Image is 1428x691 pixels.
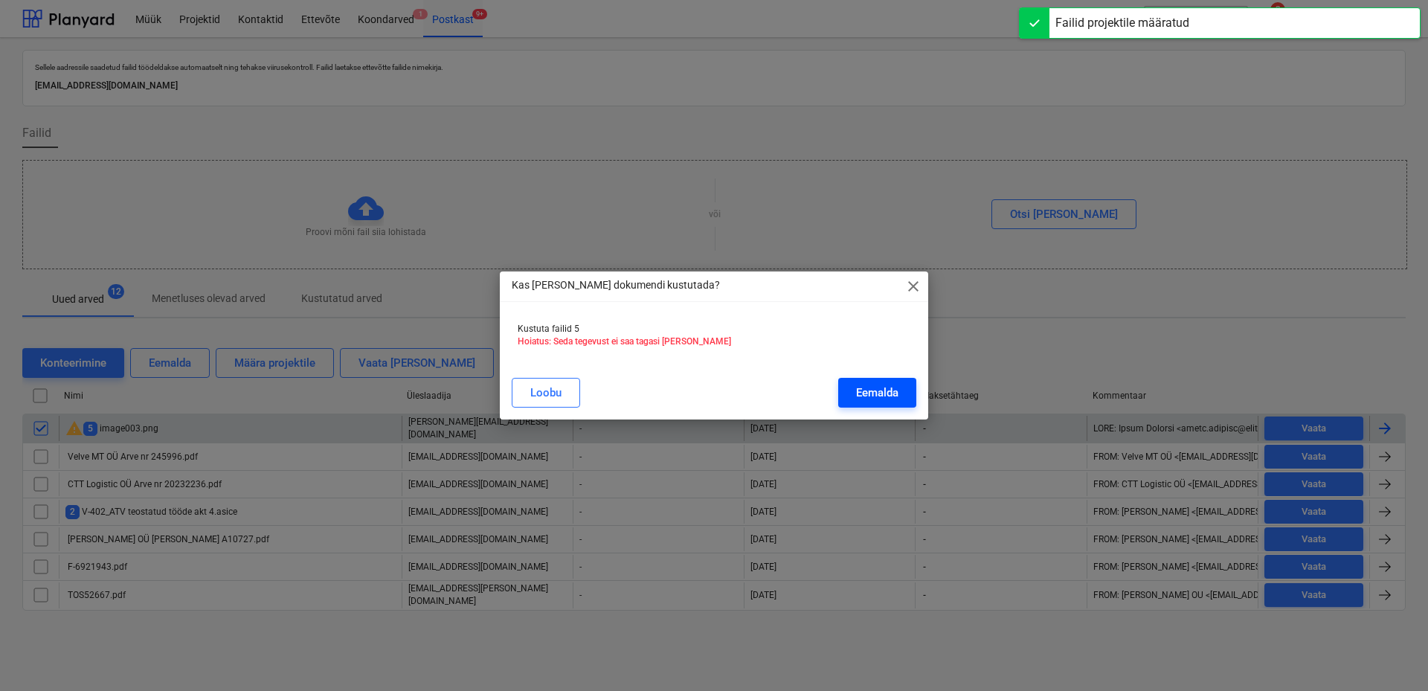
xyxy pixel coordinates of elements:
p: Kustuta failid 5 [518,323,910,335]
button: Eemalda [838,378,916,408]
div: Loobu [530,383,562,402]
div: Eemalda [856,383,898,402]
p: Kas [PERSON_NAME] dokumendi kustutada? [512,277,720,293]
p: Hoiatus: Seda tegevust ei saa tagasi [PERSON_NAME] [518,335,910,348]
div: Failid projektile määratud [1055,14,1189,32]
button: Loobu [512,378,580,408]
iframe: Chat Widget [1354,620,1428,691]
span: close [904,277,922,295]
